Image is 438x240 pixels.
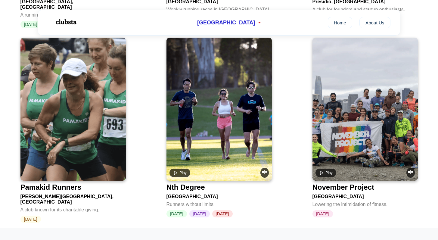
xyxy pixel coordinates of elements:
span: [DATE] [212,210,233,217]
span: [GEOGRAPHIC_DATA] [197,20,255,26]
img: Logo [48,14,84,30]
div: [GEOGRAPHIC_DATA] [312,192,418,199]
a: About Us [359,17,390,28]
img: Pamakid Runners [20,38,126,181]
span: Play [180,171,187,175]
span: Play [326,171,333,175]
div: Nth Degree [166,183,205,192]
div: Runners without limits. [166,199,272,207]
span: [DATE] [312,210,333,217]
div: [PERSON_NAME][GEOGRAPHIC_DATA], [GEOGRAPHIC_DATA] [20,192,126,205]
span: [DATE] [20,216,41,223]
div: A club known for its charitable giving. [20,205,126,213]
button: Unmute video [260,168,269,178]
span: [DATE] [189,210,210,217]
a: Pamakid RunnersPamakid Runners[PERSON_NAME][GEOGRAPHIC_DATA], [GEOGRAPHIC_DATA]A club known for i... [20,38,126,223]
a: Play videoUnmute videoNth Degree[GEOGRAPHIC_DATA]Runners without limits.[DATE][DATE][DATE] [166,38,272,217]
button: Unmute video [406,168,415,178]
span: [DATE] [166,210,187,217]
a: Play videoUnmute videoNovember Project[GEOGRAPHIC_DATA]Lowering the intimidation of fitness.[DATE] [312,38,418,217]
button: Play video [169,169,190,177]
div: [GEOGRAPHIC_DATA] [166,192,272,199]
a: Home [328,17,352,28]
div: November Project [312,183,374,192]
div: Pamakid Runners [20,183,82,192]
button: Play video [315,169,336,177]
div: Lowering the intimidation of fitness. [312,199,418,207]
